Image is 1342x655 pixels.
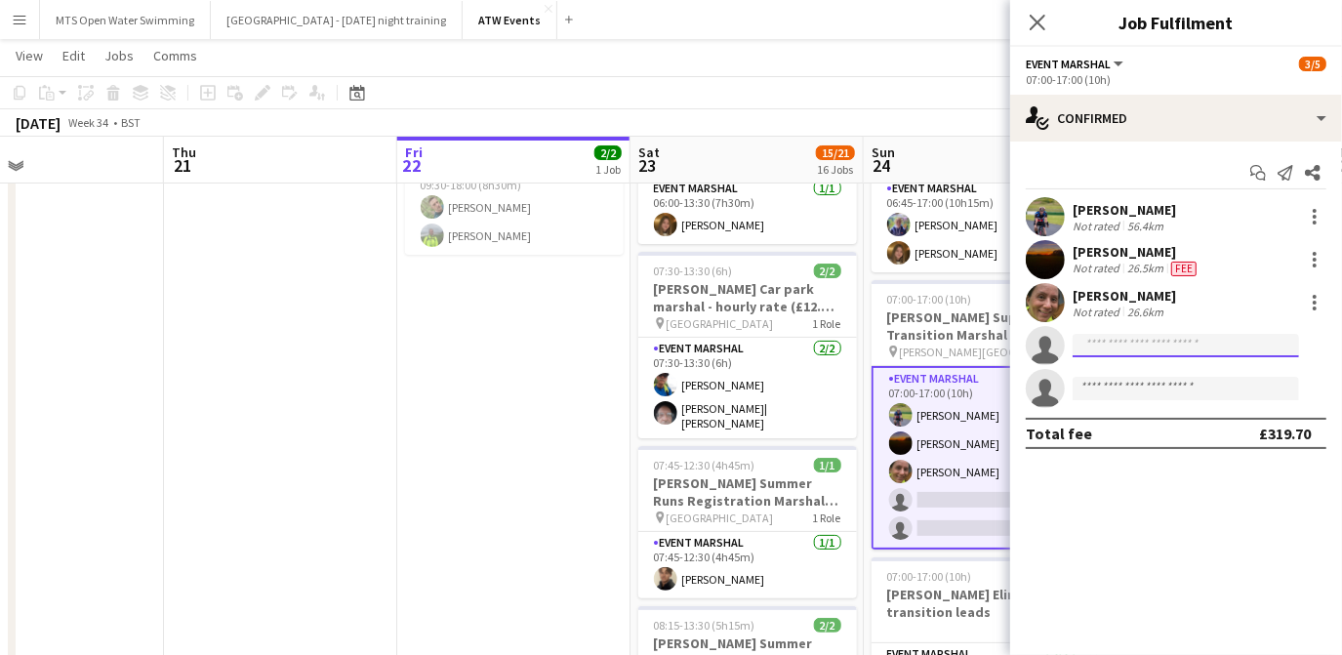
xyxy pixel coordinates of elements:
[887,569,972,584] span: 07:00-17:00 (10h)
[40,1,211,39] button: MTS Open Water Swimming
[869,154,895,177] span: 24
[1123,219,1167,233] div: 56.4km
[211,1,463,39] button: [GEOGRAPHIC_DATA] - [DATE] night training
[8,43,51,68] a: View
[872,280,1090,550] app-job-card: 07:00-17:00 (10h)3/5[PERSON_NAME] Super Series Transition Marshal - hourly rate [PERSON_NAME][GEO...
[654,264,733,278] span: 07:30-13:30 (6h)
[62,47,85,64] span: Edit
[872,178,1090,272] app-card-role: Event Marshal2/206:45-17:00 (10h15m)[PERSON_NAME][PERSON_NAME]
[16,47,43,64] span: View
[405,160,624,255] app-card-role: Event Marshal2/209:30-18:00 (8h30m)[PERSON_NAME][PERSON_NAME]
[638,338,857,438] app-card-role: Event Marshal2/207:30-13:30 (6h)[PERSON_NAME][PERSON_NAME]| [PERSON_NAME]
[1299,57,1326,71] span: 3/5
[1073,261,1123,276] div: Not rated
[405,143,423,161] span: Fri
[1026,424,1092,443] div: Total fee
[97,43,142,68] a: Jobs
[153,47,197,64] span: Comms
[638,532,857,598] app-card-role: Event Marshal1/107:45-12:30 (4h45m)[PERSON_NAME]
[1026,72,1326,87] div: 07:00-17:00 (10h)
[635,154,660,177] span: 23
[813,316,841,331] span: 1 Role
[816,145,855,160] span: 15/21
[872,366,1090,550] app-card-role: Event Marshal4A3/507:00-17:00 (10h)[PERSON_NAME][PERSON_NAME][PERSON_NAME]
[1073,201,1176,219] div: [PERSON_NAME]
[1167,261,1200,276] div: Crew has different fees then in role
[1073,243,1200,261] div: [PERSON_NAME]
[1123,261,1167,276] div: 26.5km
[172,143,196,161] span: Thu
[121,115,141,130] div: BST
[1123,305,1167,319] div: 26.6km
[638,474,857,510] h3: [PERSON_NAME] Summer Runs Registration Marshal hourly rate (£12.21 if over 21)
[638,143,660,161] span: Sat
[1010,10,1342,35] h3: Job Fulfilment
[638,446,857,598] app-job-card: 07:45-12:30 (4h45m)1/1[PERSON_NAME] Summer Runs Registration Marshal hourly rate (£12.21 if over ...
[1259,424,1311,443] div: £319.70
[55,43,93,68] a: Edit
[463,1,557,39] button: ATW Events
[1073,287,1176,305] div: [PERSON_NAME]
[1073,219,1123,233] div: Not rated
[402,154,423,177] span: 22
[145,43,205,68] a: Comms
[1010,95,1342,142] div: Confirmed
[595,162,621,177] div: 1 Job
[654,618,755,633] span: 08:15-13:30 (5h15m)
[814,618,841,633] span: 2/2
[813,511,841,525] span: 1 Role
[887,292,972,307] span: 07:00-17:00 (10h)
[814,264,841,278] span: 2/2
[667,316,774,331] span: [GEOGRAPHIC_DATA]
[638,252,857,438] app-job-card: 07:30-13:30 (6h)2/2[PERSON_NAME] Car park marshal - hourly rate (£12.21 if over 21) [GEOGRAPHIC_D...
[1026,57,1126,71] button: Event Marshal
[1073,305,1123,319] div: Not rated
[814,458,841,472] span: 1/1
[16,113,61,133] div: [DATE]
[638,178,857,244] app-card-role: Event Marshal1/106:00-13:30 (7h30m)[PERSON_NAME]
[900,345,1046,359] span: [PERSON_NAME][GEOGRAPHIC_DATA]
[638,280,857,315] h3: [PERSON_NAME] Car park marshal - hourly rate (£12.21 if over 21)
[872,586,1090,621] h3: [PERSON_NAME] Eliminator transition leads
[654,458,755,472] span: 07:45-12:30 (4h45m)
[1171,262,1197,276] span: Fee
[872,308,1090,344] h3: [PERSON_NAME] Super Series Transition Marshal - hourly rate
[169,154,196,177] span: 21
[817,162,854,177] div: 16 Jobs
[872,143,895,161] span: Sun
[667,511,774,525] span: [GEOGRAPHIC_DATA]
[1026,57,1111,71] span: Event Marshal
[594,145,622,160] span: 2/2
[64,115,113,130] span: Week 34
[104,47,134,64] span: Jobs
